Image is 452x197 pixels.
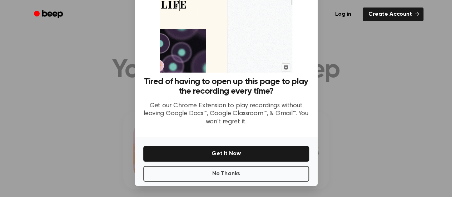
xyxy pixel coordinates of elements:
button: Get It Now [143,146,309,162]
a: Beep [29,8,69,21]
a: Log in [328,6,358,23]
a: Create Account [363,8,423,21]
p: Get our Chrome Extension to play recordings without leaving Google Docs™, Google Classroom™, & Gm... [143,102,309,126]
h3: Tired of having to open up this page to play the recording every time? [143,77,309,96]
button: No Thanks [143,166,309,182]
